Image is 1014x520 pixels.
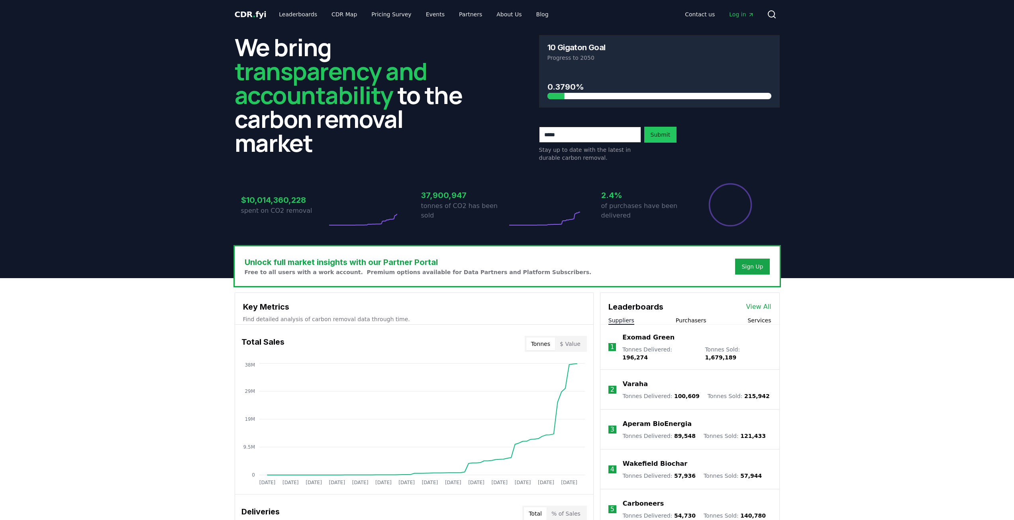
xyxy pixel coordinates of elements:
[420,7,451,22] a: Events
[623,432,696,440] p: Tonnes Delivered :
[610,504,614,514] p: 5
[674,393,700,399] span: 100,609
[704,472,762,480] p: Tonnes Sold :
[253,10,255,19] span: .
[746,302,771,312] a: View All
[679,7,760,22] nav: Main
[243,301,585,313] h3: Key Metrics
[259,480,275,485] tspan: [DATE]
[623,499,664,508] a: Carboneers
[623,392,700,400] p: Tonnes Delivered :
[398,480,415,485] tspan: [DATE]
[514,480,531,485] tspan: [DATE]
[547,43,606,51] h3: 10 Gigaton Goal
[490,7,528,22] a: About Us
[623,472,696,480] p: Tonnes Delivered :
[623,419,692,429] a: Aperam BioEnergia
[245,416,255,422] tspan: 19M
[422,480,438,485] tspan: [DATE]
[235,10,267,19] span: CDR fyi
[547,54,771,62] p: Progress to 2050
[674,473,696,479] span: 57,936
[555,338,585,350] button: $ Value
[679,7,721,22] a: Contact us
[325,7,363,22] a: CDR Map
[241,206,327,216] p: spent on CO2 removal
[676,316,706,324] button: Purchasers
[623,459,687,469] a: Wakefield Biochar
[547,507,585,520] button: % of Sales
[610,465,614,474] p: 4
[235,55,427,111] span: transparency and accountability
[608,301,663,313] h3: Leaderboards
[306,480,322,485] tspan: [DATE]
[421,201,507,220] p: tonnes of CO2 has been sold
[453,7,488,22] a: Partners
[352,480,368,485] tspan: [DATE]
[740,433,766,439] span: 121,433
[235,9,267,20] a: CDR.fyi
[243,444,255,450] tspan: 9.5M
[708,392,770,400] p: Tonnes Sold :
[729,10,754,18] span: Log in
[561,480,577,485] tspan: [DATE]
[623,512,696,520] p: Tonnes Delivered :
[704,432,766,440] p: Tonnes Sold :
[623,379,648,389] a: Varaha
[273,7,324,22] a: Leaderboards
[468,480,484,485] tspan: [DATE]
[245,389,255,394] tspan: 29M
[704,512,766,520] p: Tonnes Sold :
[705,345,771,361] p: Tonnes Sold :
[610,342,614,352] p: 1
[491,480,508,485] tspan: [DATE]
[741,263,763,271] a: Sign Up
[610,385,614,394] p: 2
[445,480,461,485] tspan: [DATE]
[547,81,771,93] h3: 0.3790%
[644,127,677,143] button: Submit
[740,512,766,519] span: 140,780
[539,146,641,162] p: Stay up to date with the latest in durable carbon removal.
[705,354,736,361] span: 1,679,189
[530,7,555,22] a: Blog
[708,182,753,227] div: Percentage of sales delivered
[282,480,298,485] tspan: [DATE]
[241,194,327,206] h3: $10,014,360,228
[538,480,554,485] tspan: [DATE]
[526,338,555,350] button: Tonnes
[273,7,555,22] nav: Main
[365,7,418,22] a: Pricing Survey
[243,315,585,323] p: Find detailed analysis of carbon removal data through time.
[235,35,475,155] h2: We bring to the carbon removal market
[740,473,762,479] span: 57,944
[245,362,255,368] tspan: 38M
[622,345,697,361] p: Tonnes Delivered :
[608,316,634,324] button: Suppliers
[375,480,392,485] tspan: [DATE]
[610,425,614,434] p: 3
[744,393,770,399] span: 215,942
[735,259,769,275] button: Sign Up
[245,268,592,276] p: Free to all users with a work account. Premium options available for Data Partners and Platform S...
[723,7,760,22] a: Log in
[524,507,547,520] button: Total
[421,189,507,201] h3: 37,900,947
[252,472,255,478] tspan: 0
[622,333,675,342] a: Exomad Green
[329,480,345,485] tspan: [DATE]
[674,433,696,439] span: 89,548
[747,316,771,324] button: Services
[245,256,592,268] h3: Unlock full market insights with our Partner Portal
[601,189,687,201] h3: 2.4%
[601,201,687,220] p: of purchases have been delivered
[674,512,696,519] span: 54,730
[622,354,648,361] span: 196,274
[241,336,284,352] h3: Total Sales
